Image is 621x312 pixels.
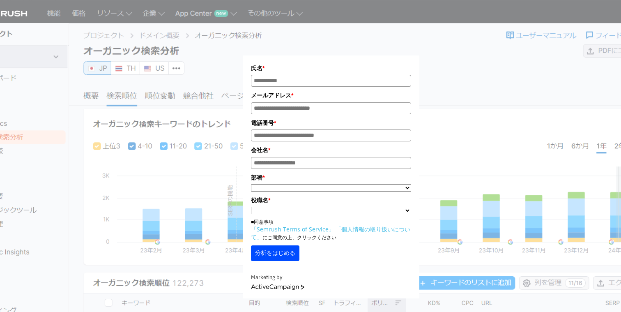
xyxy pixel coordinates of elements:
[251,196,411,205] label: 役職名
[251,225,334,233] a: 「Semrush Terms of Service」
[251,173,411,182] label: 部署
[251,64,411,73] label: 氏名
[251,225,410,241] a: 「個人情報の取り扱いについて」
[251,146,411,155] label: 会社名
[251,218,411,241] p: ■同意事項 にご同意の上、クリックください
[251,91,411,100] label: メールアドレス
[251,245,299,261] button: 分析をはじめる
[251,273,411,282] div: Marketing by
[251,118,411,127] label: 電話番号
